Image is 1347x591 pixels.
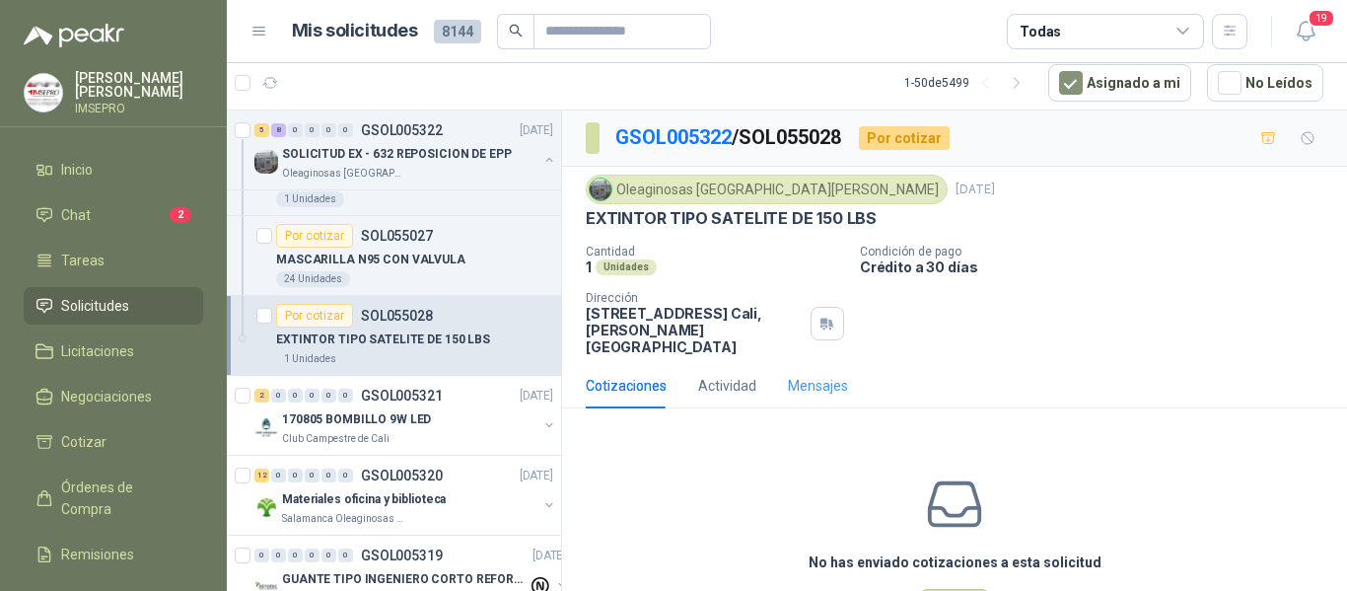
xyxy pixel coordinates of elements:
p: GSOL005322 [361,123,443,137]
p: SOL055028 [361,309,433,323]
img: Company Logo [254,150,278,174]
p: Materiales oficina y biblioteca [282,490,446,509]
img: Company Logo [25,74,62,111]
div: 0 [305,389,319,403]
span: 8144 [434,20,481,43]
h1: Mis solicitudes [292,17,418,45]
span: Inicio [61,159,93,181]
div: 0 [338,389,353,403]
div: 0 [305,469,319,482]
div: 1 - 50 de 5499 [904,67,1032,99]
div: Por cotizar [276,304,353,328]
div: 0 [288,123,303,137]
span: Órdenes de Compra [61,477,184,520]
span: 2 [170,207,191,223]
div: 0 [288,549,303,562]
button: No Leídos [1207,64,1323,102]
p: IMSEPRO [75,103,203,114]
p: [STREET_ADDRESS] Cali , [PERSON_NAME][GEOGRAPHIC_DATA] [586,305,803,355]
div: Por cotizar [859,126,950,150]
img: Company Logo [254,415,278,439]
a: Tareas [24,242,203,279]
p: EXTINTOR TIPO SATELITE DE 150 LBS [276,331,490,349]
div: 0 [254,549,269,562]
div: 0 [321,389,336,403]
p: GSOL005320 [361,469,443,482]
p: SOLICITUD EX - 632 REPOSICION DE EPP [282,145,512,164]
a: GSOL005322 [615,125,732,149]
div: 0 [305,549,319,562]
div: Por cotizar [276,224,353,248]
div: Actividad [698,375,756,397]
span: search [509,24,523,37]
div: 0 [271,469,286,482]
p: [DATE] [956,181,995,199]
div: Unidades [596,259,657,275]
p: Crédito a 30 días [860,259,1339,275]
button: 19 [1288,14,1323,49]
div: 0 [271,389,286,403]
span: Solicitudes [61,295,129,317]
div: 0 [288,469,303,482]
div: 0 [321,469,336,482]
p: [DATE] [520,121,553,140]
a: Por cotizarSOL055028EXTINTOR TIPO SATELITE DE 150 LBS1 Unidades [227,296,561,376]
div: Mensajes [788,375,848,397]
img: Company Logo [254,495,278,519]
span: Licitaciones [61,340,134,362]
p: EXTINTOR TIPO SATELITE DE 150 LBS [586,208,877,229]
div: 0 [288,389,303,403]
p: 170805 BOMBILLO 9W LED [282,410,431,429]
p: Cantidad [586,245,844,259]
div: 5 [254,123,269,137]
div: 12 [254,469,269,482]
div: 1 Unidades [276,191,344,207]
div: 0 [305,123,319,137]
a: 2 0 0 0 0 0 GSOL005321[DATE] Company Logo170805 BOMBILLO 9W LEDClub Campestre de Cali [254,384,557,447]
a: Licitaciones [24,332,203,370]
span: Tareas [61,250,105,271]
p: Club Campestre de Cali [282,431,390,447]
div: 2 [254,389,269,403]
p: [DATE] [520,467,553,485]
p: MASCARILLA N95 CON VALVULA [276,251,465,269]
span: Chat [61,204,91,226]
span: 19 [1308,9,1335,28]
div: 0 [321,123,336,137]
div: 8 [271,123,286,137]
button: Asignado a mi [1048,64,1191,102]
p: / SOL055028 [615,122,843,153]
a: Órdenes de Compra [24,469,203,528]
p: GSOL005319 [361,549,443,562]
div: 0 [338,469,353,482]
a: 12 0 0 0 0 0 GSOL005320[DATE] Company LogoMateriales oficina y bibliotecaSalamanca Oleaginosas SAS [254,464,557,527]
a: Por cotizarSOL055027MASCARILLA N95 CON VALVULA24 Unidades [227,216,561,296]
p: Condición de pago [860,245,1339,259]
div: 0 [321,549,336,562]
p: Salamanca Oleaginosas SAS [282,511,406,527]
a: 5 8 0 0 0 0 GSOL005322[DATE] Company LogoSOLICITUD EX - 632 REPOSICION DE EPPOleaginosas [GEOGRAP... [254,118,557,182]
p: GUANTE TIPO INGENIERO CORTO REFORZADO [282,570,528,589]
p: [DATE] [532,547,566,565]
a: Negociaciones [24,378,203,415]
span: Negociaciones [61,386,152,407]
p: Oleaginosas [GEOGRAPHIC_DATA][PERSON_NAME] [282,166,406,182]
p: 1 [586,259,592,275]
p: GSOL005321 [361,389,443,403]
span: Cotizar [61,431,106,453]
img: Company Logo [590,179,611,200]
a: Chat2 [24,196,203,234]
span: Remisiones [61,544,134,565]
div: 0 [338,123,353,137]
img: Logo peakr [24,24,124,47]
div: 0 [338,549,353,562]
div: Cotizaciones [586,375,667,397]
div: 24 Unidades [276,271,350,287]
a: Cotizar [24,423,203,461]
h3: No has enviado cotizaciones a esta solicitud [809,552,1101,573]
a: Remisiones [24,536,203,573]
div: 1 Unidades [276,351,344,367]
p: SOL055027 [361,229,433,243]
p: [DATE] [520,387,553,406]
a: Solicitudes [24,287,203,325]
